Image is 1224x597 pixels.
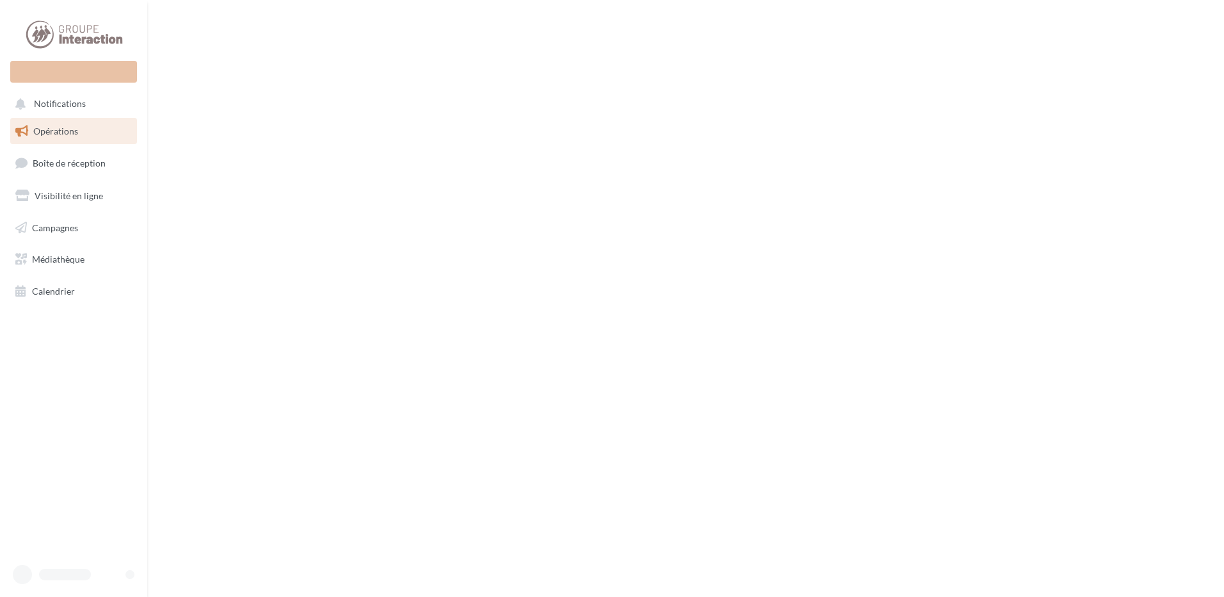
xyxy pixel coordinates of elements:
[8,278,140,305] a: Calendrier
[8,118,140,145] a: Opérations
[8,246,140,273] a: Médiathèque
[10,61,137,83] div: Nouvelle campagne
[32,254,85,265] span: Médiathèque
[33,158,106,168] span: Boîte de réception
[8,183,140,209] a: Visibilité en ligne
[35,190,103,201] span: Visibilité en ligne
[32,222,78,233] span: Campagnes
[8,149,140,177] a: Boîte de réception
[34,99,86,110] span: Notifications
[33,126,78,136] span: Opérations
[32,286,75,297] span: Calendrier
[8,215,140,241] a: Campagnes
